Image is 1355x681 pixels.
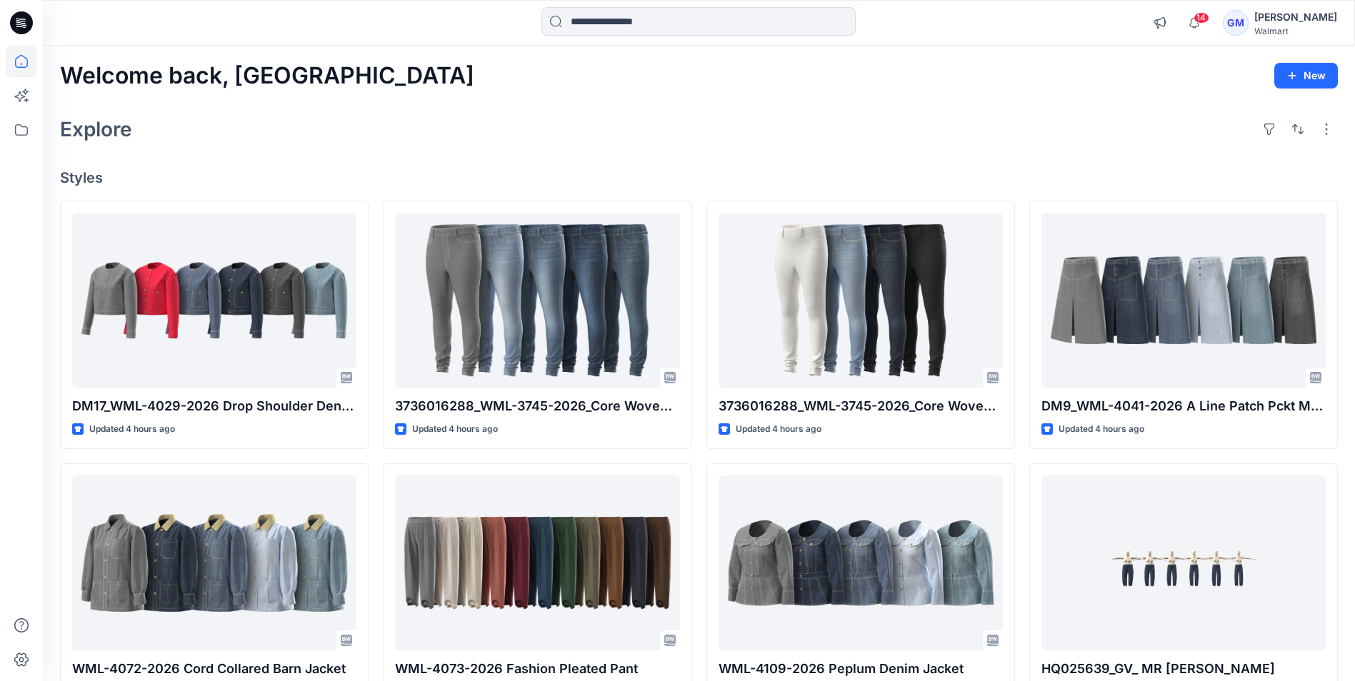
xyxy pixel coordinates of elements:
a: HQ025639_GV_ MR Barrel Leg Jean [1041,475,1326,650]
p: WML-4073-2026 Fashion Pleated Pant [395,659,679,679]
p: 3736016288_WML-3745-2026_Core Woven Skinny Jegging-Inseam 28.5 [719,396,1003,416]
p: Updated 4 hours ago [1059,422,1144,437]
p: WML-4109-2026 Peplum Denim Jacket [719,659,1003,679]
div: GM [1223,10,1249,36]
div: [PERSON_NAME] [1254,9,1337,26]
p: 3736016288_WML-3745-2026_Core Woven Skinny Jegging-Inseam 28.5 [395,396,679,416]
a: DM17_WML-4029-2026 Drop Shoulder Denim Lady Jacket [72,213,356,388]
h2: Welcome back, [GEOGRAPHIC_DATA] [60,63,474,89]
div: Walmart [1254,26,1337,36]
a: WML-4073-2026 Fashion Pleated Pant [395,475,679,650]
a: 3736016288_WML-3745-2026_Core Woven Skinny Jegging-Inseam 28.5 [719,213,1003,388]
p: HQ025639_GV_ MR [PERSON_NAME] [1041,659,1326,679]
a: DM9_WML-4041-2026 A Line Patch Pckt Midi Skirt [1041,213,1326,388]
p: Updated 4 hours ago [736,422,821,437]
a: WML-4072-2026 Cord Collared Barn Jacket [72,475,356,650]
span: 14 [1194,12,1209,24]
p: DM17_WML-4029-2026 Drop Shoulder Denim [DEMOGRAPHIC_DATA] Jacket [72,396,356,416]
p: WML-4072-2026 Cord Collared Barn Jacket [72,659,356,679]
a: WML-4109-2026 Peplum Denim Jacket [719,475,1003,650]
p: DM9_WML-4041-2026 A Line Patch Pckt Midi Skirt [1041,396,1326,416]
p: Updated 4 hours ago [89,422,175,437]
h4: Styles [60,169,1338,186]
h2: Explore [60,118,132,141]
button: New [1274,63,1338,89]
a: 3736016288_WML-3745-2026_Core Woven Skinny Jegging-Inseam 28.5 [395,213,679,388]
p: Updated 4 hours ago [412,422,498,437]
